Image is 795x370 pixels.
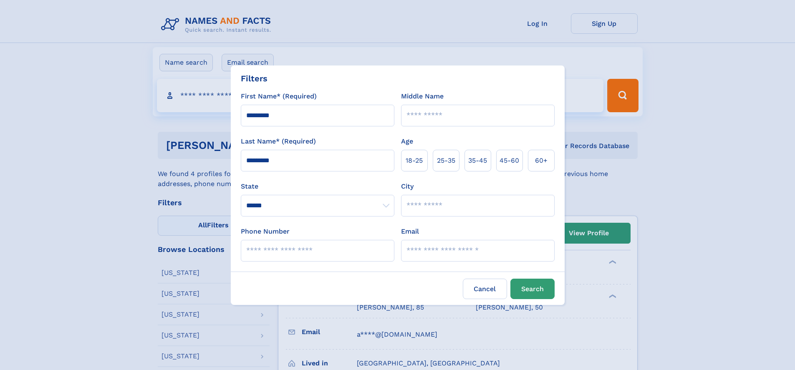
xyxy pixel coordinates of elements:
[510,279,555,299] button: Search
[406,156,423,166] span: 18‑25
[463,279,507,299] label: Cancel
[437,156,455,166] span: 25‑35
[535,156,548,166] span: 60+
[401,181,414,191] label: City
[401,227,419,237] label: Email
[401,91,444,101] label: Middle Name
[500,156,519,166] span: 45‑60
[241,72,268,85] div: Filters
[468,156,487,166] span: 35‑45
[241,181,394,191] label: State
[401,136,413,146] label: Age
[241,91,317,101] label: First Name* (Required)
[241,136,316,146] label: Last Name* (Required)
[241,227,290,237] label: Phone Number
